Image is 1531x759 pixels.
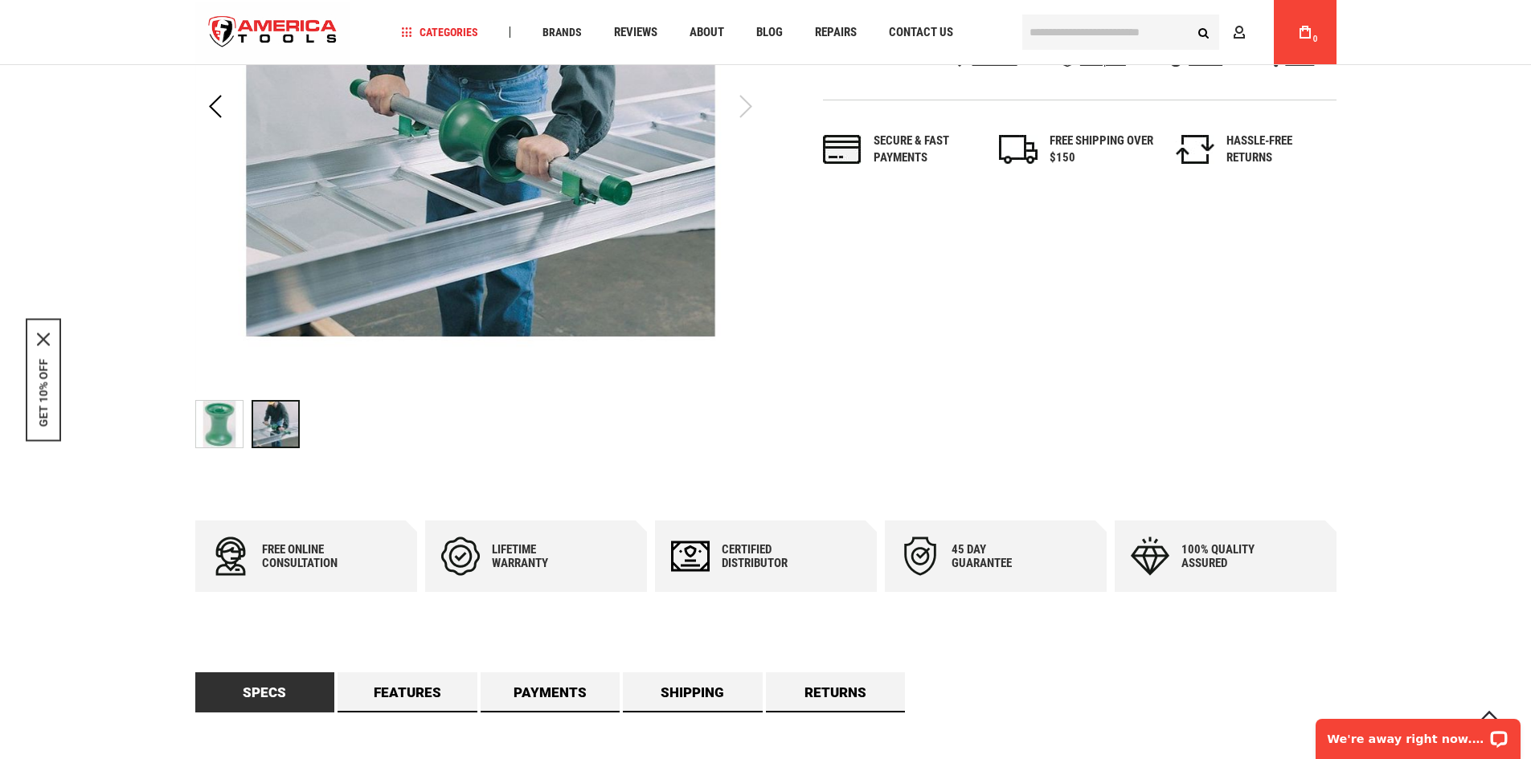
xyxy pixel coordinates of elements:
img: shipping [999,135,1038,164]
img: returns [1176,135,1214,164]
div: 45 day Guarantee [952,543,1048,570]
div: Free online consultation [262,543,358,570]
span: Wish List [972,55,1017,66]
div: Certified Distributor [722,543,818,570]
a: Returns [766,672,906,712]
span: About [690,27,724,39]
span: Blog [756,27,783,39]
div: Lifetime warranty [492,543,588,570]
a: Specs [195,672,335,712]
a: store logo [195,2,351,63]
span: Repairs [815,27,857,39]
a: Payments [481,672,620,712]
a: About [682,22,731,43]
img: 6" Haines Roller [196,401,243,447]
a: Reviews [607,22,665,43]
span: Share [1285,55,1314,66]
a: Blog [749,22,790,43]
div: 6" Haines Roller [252,392,300,456]
a: Features [338,672,477,712]
span: Categories [401,27,478,38]
div: FREE SHIPPING OVER $150 [1050,133,1154,167]
div: Secure & fast payments [874,133,978,167]
span: Call Us [1189,55,1222,66]
a: Categories [394,22,485,43]
a: Shipping [623,672,763,712]
button: Search [1189,17,1219,47]
div: 100% quality assured [1181,543,1278,570]
span: Compare [1080,55,1126,66]
div: 6" Haines Roller [195,392,252,456]
span: Brands [542,27,582,38]
button: Close [37,333,50,345]
iframe: LiveChat chat widget [1305,708,1531,759]
img: America Tools [195,2,351,63]
img: payments [823,135,862,164]
span: 0 [1313,35,1318,43]
a: Brands [535,22,589,43]
button: GET 10% OFF [37,358,50,426]
div: HASSLE-FREE RETURNS [1226,133,1331,167]
span: Reviews [614,27,657,39]
svg: close icon [37,333,50,345]
a: Contact Us [882,22,960,43]
a: Repairs [808,22,864,43]
span: Contact Us [889,27,953,39]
